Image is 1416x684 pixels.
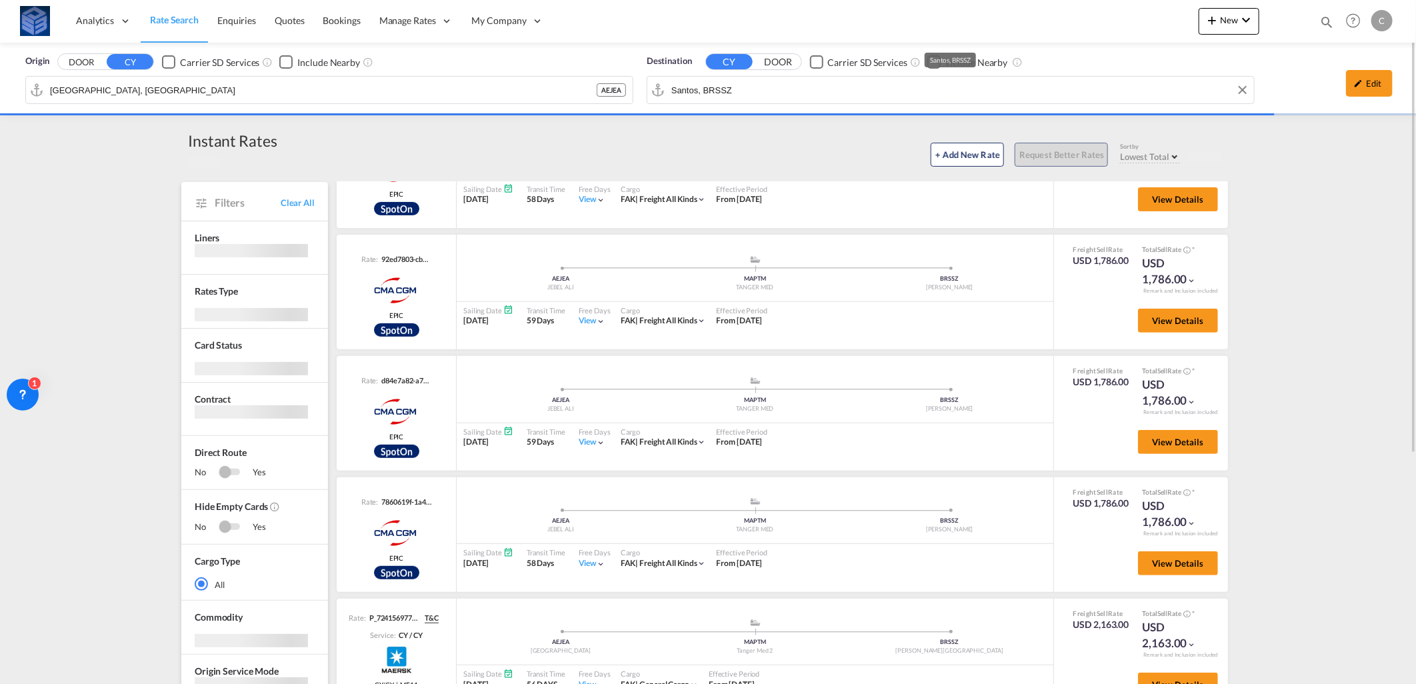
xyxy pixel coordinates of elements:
[195,466,219,479] span: No
[1181,245,1191,255] button: Spot Rates are dynamic & can fluctuate with time
[374,445,419,458] img: CMA_CGM_Spot.png
[1133,409,1228,416] div: Remark and Inclusion included
[1120,143,1181,151] div: Sort by
[1142,498,1209,530] div: USD 1,786.00
[463,547,513,557] div: Sailing Date
[579,437,606,448] div: Viewicon-chevron-down
[621,194,640,204] span: FAK
[717,547,767,557] div: Effective Period
[1138,551,1218,575] button: View Details
[363,395,430,429] img: CMACGM Spot
[361,375,379,385] span: Rate:
[810,55,907,69] md-checkbox: Checkbox No Ink
[621,669,699,679] div: Cargo
[621,437,697,448] div: freight all kinds
[1204,15,1254,25] span: New
[180,56,259,69] div: Carrier SD Services
[323,15,361,26] span: Bookings
[1073,497,1129,510] div: USD 1,786.00
[50,80,597,100] input: Search by Port
[647,77,1254,103] md-input-container: Santos, BRSSZ
[503,547,513,557] md-icon: Schedules Available
[389,311,404,320] span: EPIC
[527,437,565,448] div: 59 Days
[717,558,763,569] div: From 01 Sep 2025
[25,55,49,68] span: Origin
[195,339,242,352] div: Card Status
[852,517,1047,525] div: BRSSZ
[1354,79,1363,88] md-icon: icon-pencil
[1152,558,1204,569] span: View Details
[1097,245,1108,253] span: Sell
[579,315,606,327] div: Viewicon-chevron-down
[709,669,759,679] div: Effective Period
[1187,276,1197,285] md-icon: icon-chevron-down
[1133,287,1228,295] div: Remark and Inclusion included
[658,525,853,534] div: TANGER MED
[463,184,513,194] div: Sailing Date
[1142,487,1209,498] div: Total Rate
[1371,10,1393,31] div: C
[852,647,1047,655] div: [PERSON_NAME][GEOGRAPHIC_DATA]
[596,317,605,326] md-icon: icon-chevron-down
[1073,618,1129,631] div: USD 2,163.00
[370,630,395,640] span: Service:
[1319,15,1334,35] div: icon-magnify
[1204,12,1220,28] md-icon: icon-plus 400-fg
[621,547,707,557] div: Cargo
[1181,488,1191,498] button: Spot Rates are dynamic & can fluctuate with time
[1191,245,1195,253] span: Subject to Remarks
[579,427,611,437] div: Free Days
[635,315,638,325] span: |
[1097,367,1108,375] span: Sell
[363,517,430,550] img: CMACGM Spot
[597,83,626,97] div: AEJEA
[1097,488,1108,496] span: Sell
[1157,488,1168,496] span: Sell
[621,558,640,568] span: FAK
[1142,255,1209,287] div: USD 1,786.00
[747,377,763,384] md-icon: assets/icons/custom/ship-fill.svg
[527,194,565,205] div: 58 Days
[717,427,767,437] div: Effective Period
[1199,8,1259,35] button: icon-plus 400-fgNewicon-chevron-down
[1138,430,1218,454] button: View Details
[658,647,853,655] div: Tanger Med 2
[658,275,853,283] div: MAPTM
[596,438,605,447] md-icon: icon-chevron-down
[1342,9,1371,33] div: Help
[1157,245,1168,253] span: Sell
[463,396,658,405] div: AEJEA
[463,437,513,448] div: [DATE]
[1073,245,1129,254] div: Freight Rate
[621,315,640,325] span: FAK
[1120,151,1169,162] span: Lowest Total
[162,55,259,69] md-checkbox: Checkbox No Ink
[374,566,419,579] div: Rollable available
[1142,609,1209,619] div: Total Rate
[472,14,527,27] span: My Company
[195,577,315,591] md-radio-button: All
[647,55,692,68] span: Destination
[1142,245,1209,255] div: Total Rate
[1138,187,1218,211] button: View Details
[463,194,513,205] div: [DATE]
[1073,254,1129,267] div: USD 1,786.00
[579,558,606,569] div: Viewicon-chevron-down
[378,254,431,264] div: 92ed7803-cb9a-47ab-b178-27a72c916c58.40e6b8e3-0d7e-3942-815a-5826393dc0f0
[527,558,565,569] div: 58 Days
[379,14,436,27] span: Manage Rates
[366,613,419,623] div: P_7241569778_P01fj6c90
[463,638,658,647] div: AEJEA
[658,517,853,525] div: MAPTM
[596,559,605,569] md-icon: icon-chevron-down
[195,500,315,521] span: Hide Empty Cards
[527,669,565,679] div: Transit Time
[527,427,565,437] div: Transit Time
[20,6,50,36] img: fff785d0086311efa2d3e168b14c2f64.png
[363,274,430,307] img: CMACGM Spot
[579,305,611,315] div: Free Days
[621,437,640,447] span: FAK
[852,638,1047,647] div: BRSSZ
[463,275,658,283] div: AEJEA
